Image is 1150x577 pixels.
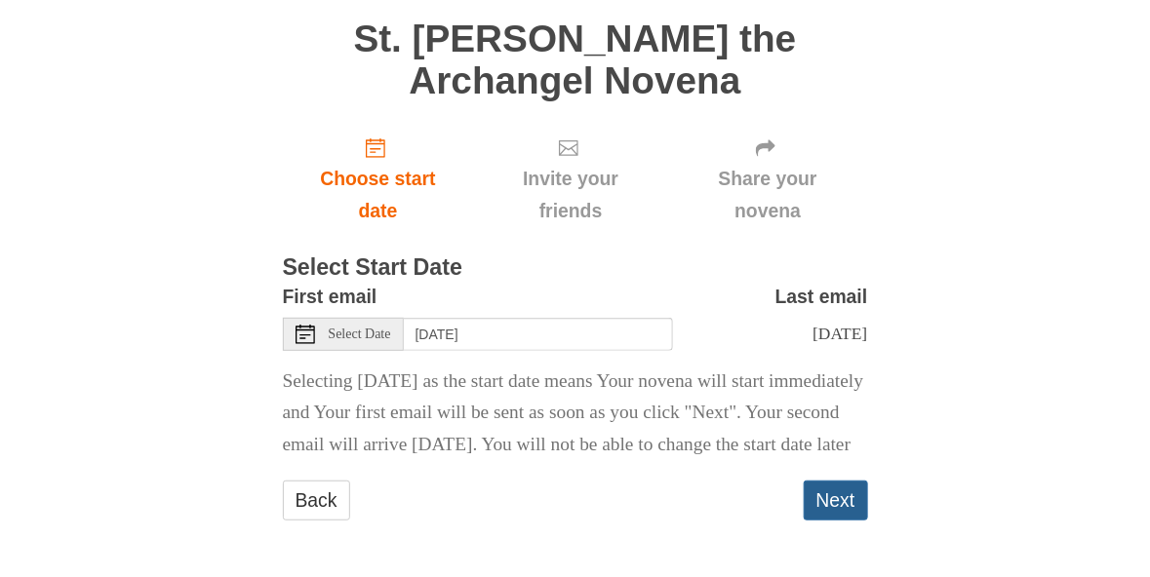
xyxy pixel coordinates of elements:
[493,163,648,227] span: Invite your friends
[668,121,868,237] div: Click "Next" to confirm your start date first.
[473,121,667,237] div: Click "Next" to confirm your start date first.
[283,19,868,101] h1: St. [PERSON_NAME] the Archangel Novena
[813,324,867,343] span: [DATE]
[283,281,377,313] label: First email
[283,365,868,462] p: Selecting [DATE] as the start date means Your novena will start immediately and Your first email ...
[775,281,868,313] label: Last email
[283,121,474,237] a: Choose start date
[302,163,455,227] span: Choose start date
[329,327,391,341] span: Select Date
[804,481,868,520] button: Next
[404,318,673,351] input: Use the arrow keys to pick a date
[688,163,849,227] span: Share your novena
[283,481,350,520] a: Back
[283,255,868,281] h3: Select Start Date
